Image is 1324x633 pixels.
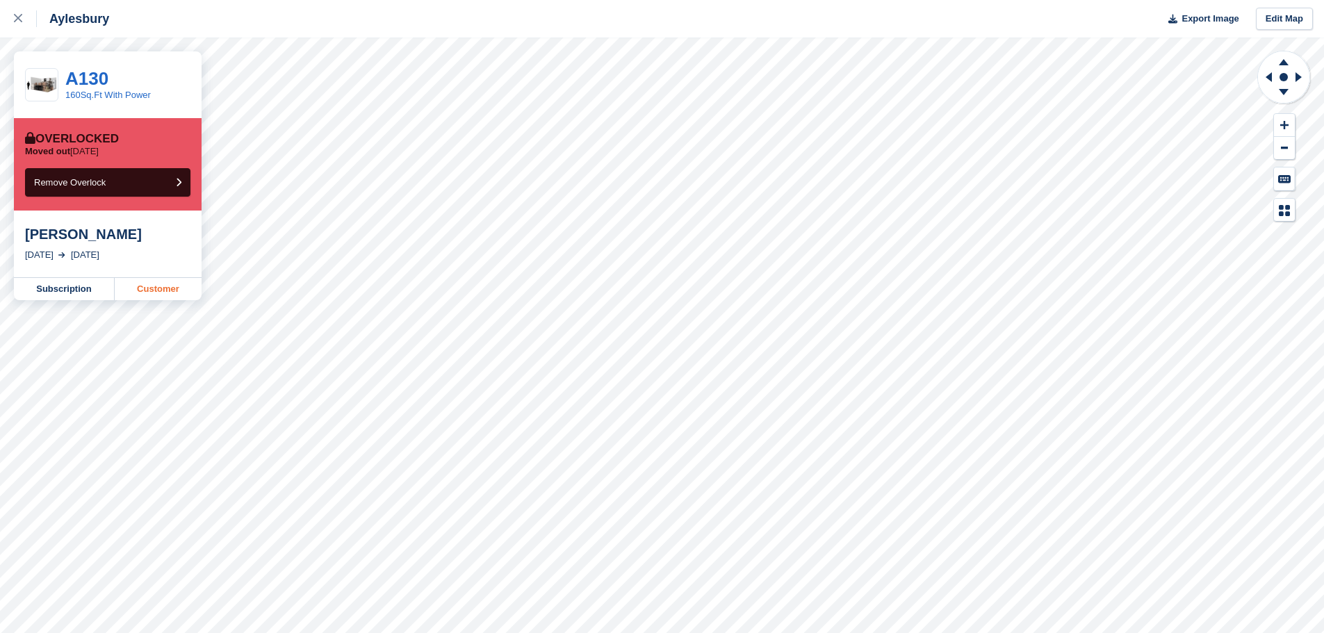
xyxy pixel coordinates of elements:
[14,278,115,300] a: Subscription
[1274,199,1295,222] button: Map Legend
[26,73,58,97] img: 150-sqft-unit.jpg
[65,90,151,100] a: 160Sq.Ft With Power
[71,248,99,262] div: [DATE]
[34,177,106,188] span: Remove Overlock
[25,226,190,242] div: [PERSON_NAME]
[25,146,70,156] span: Moved out
[25,248,54,262] div: [DATE]
[25,132,119,146] div: Overlocked
[1274,114,1295,137] button: Zoom In
[25,146,99,157] p: [DATE]
[115,278,202,300] a: Customer
[25,168,190,197] button: Remove Overlock
[37,10,109,27] div: Aylesbury
[1274,167,1295,190] button: Keyboard Shortcuts
[1182,12,1239,26] span: Export Image
[1274,137,1295,160] button: Zoom Out
[58,252,65,258] img: arrow-right-light-icn-cde0832a797a2874e46488d9cf13f60e5c3a73dbe684e267c42b8395dfbc2abf.svg
[65,68,108,89] a: A130
[1256,8,1313,31] a: Edit Map
[1160,8,1239,31] button: Export Image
